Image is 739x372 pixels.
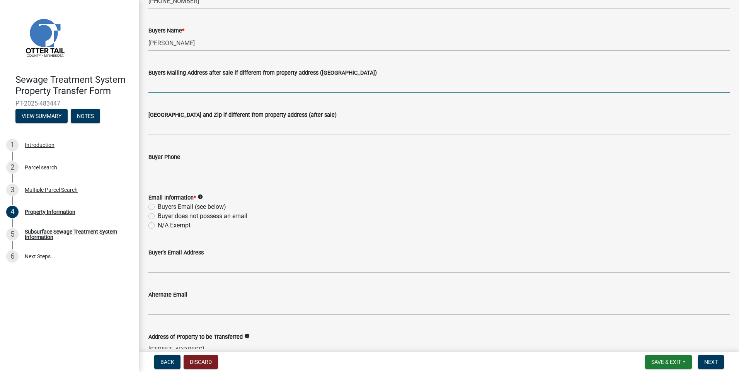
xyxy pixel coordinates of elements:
i: info [198,194,203,200]
button: Back [154,355,180,369]
label: Buyers Email (see below) [158,202,226,212]
button: View Summary [15,109,68,123]
button: Save & Exit [645,355,692,369]
div: 4 [6,206,19,218]
button: Discard [184,355,218,369]
button: Next [698,355,724,369]
label: Alternate Email [148,292,187,298]
span: Back [160,359,174,365]
label: Address of Property to be Transferred [148,334,243,340]
img: Otter Tail County, Minnesota [15,8,73,66]
label: Buyer does not possess an email [158,212,247,221]
wm-modal-confirm: Summary [15,113,68,119]
button: Notes [71,109,100,123]
div: Property Information [25,209,75,215]
label: Buyers Mailing Address after sale if different from property address ([GEOGRAPHIC_DATA]) [148,70,377,76]
wm-modal-confirm: Notes [71,113,100,119]
div: Subsurface Sewage Treatment System Information [25,229,127,240]
span: PT-2025-483447 [15,100,124,107]
div: 3 [6,184,19,196]
h4: Sewage Treatment System Property Transfer Form [15,74,133,97]
div: 2 [6,161,19,174]
label: Buyer's Email Address [148,250,204,256]
label: Buyer Phone [148,155,180,160]
label: Buyers Name [148,28,184,34]
label: [GEOGRAPHIC_DATA] and Zip if different from property address (after sale) [148,113,337,118]
div: 6 [6,250,19,263]
span: Next [704,359,718,365]
i: info [244,333,250,339]
span: Save & Exit [651,359,681,365]
label: N/A Exempt [158,221,191,230]
div: 5 [6,228,19,241]
div: 1 [6,139,19,151]
div: Parcel search [25,165,57,170]
div: Introduction [25,142,54,148]
label: Email Information [148,195,196,201]
div: Multiple Parcel Search [25,187,78,193]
